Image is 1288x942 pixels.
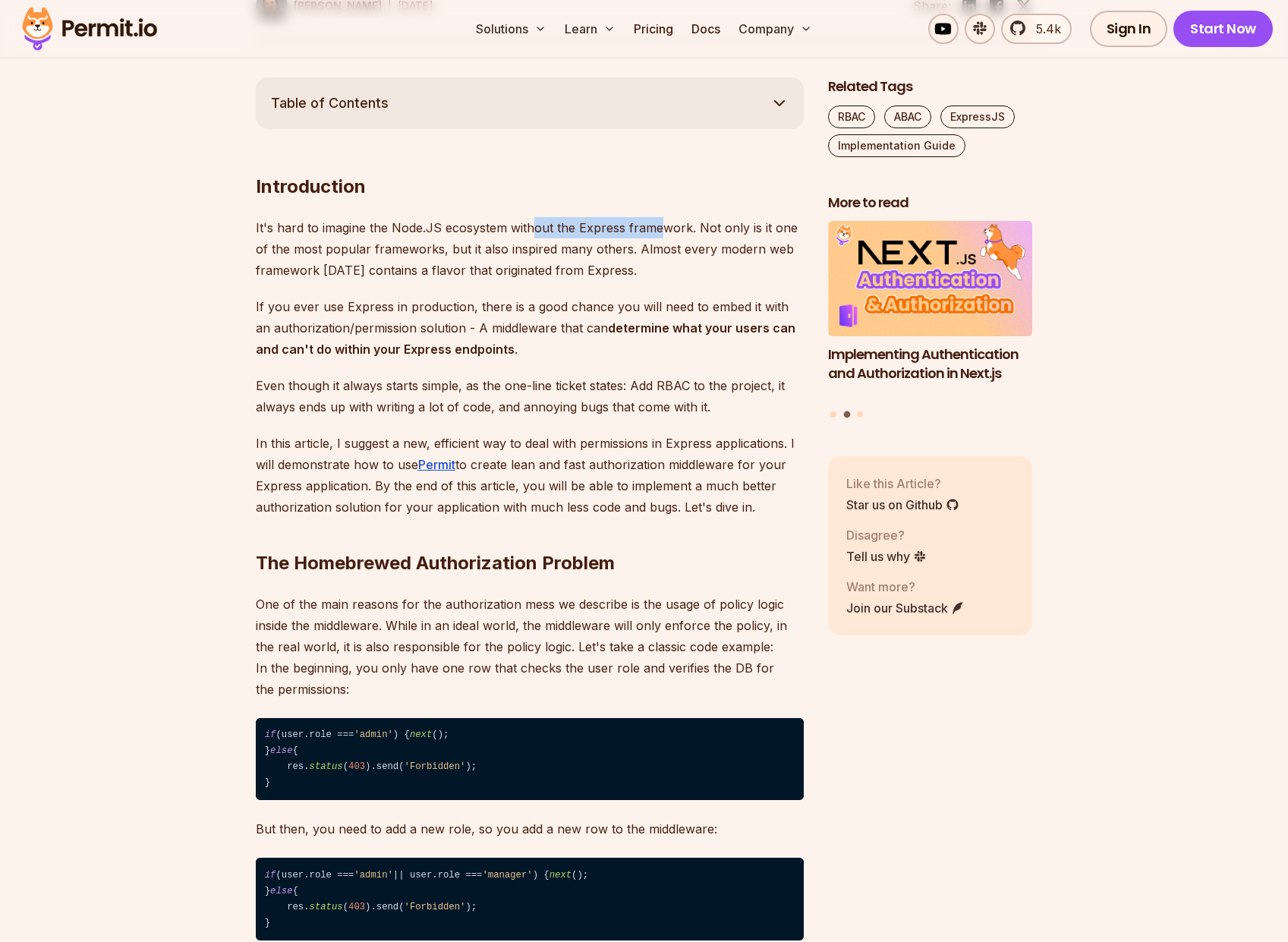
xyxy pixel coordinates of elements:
[940,106,1015,128] a: ExpressJS
[857,411,863,417] button: Go to slide 3
[348,761,365,772] span: 403
[846,599,965,617] a: Join our Substack
[1090,11,1168,47] a: Sign In
[418,457,455,472] a: Permit
[828,345,1033,383] h3: Implementing Authentication and Authorization in Next.js
[256,433,804,518] p: In this article, I suggest a new, efficient way to deal with permissions in Express applications....
[256,77,804,129] button: Table of Contents
[1027,20,1061,38] span: 5.4k
[846,474,959,493] p: Like this Article?
[256,114,804,199] h2: Introduction
[256,490,804,575] h2: The Homebrewed Authorization Problem
[270,745,292,756] span: else
[405,761,466,772] span: 'Forbidden'
[884,106,931,128] a: ABAC
[256,217,804,281] p: It's hard to imagine the Node.JS ecosystem without the Express framework. Not only is it one of t...
[256,320,795,357] strong: determine what your users can and can't do within your Express endpoints
[846,547,927,566] a: Tell us why
[828,221,1033,420] div: Posts
[271,93,389,114] span: Table of Contents
[828,221,1033,402] li: 2 of 3
[846,496,959,514] a: Star us on Github
[410,729,432,740] span: next
[828,194,1033,213] h2: More to read
[846,578,965,596] p: Want more?
[256,858,804,940] code: (user.role === || user.role === ) { (); } { res. ( ).send( ); }
[270,886,292,896] span: else
[348,902,365,912] span: 403
[405,902,466,912] span: 'Forbidden'
[628,14,679,44] a: Pricing
[685,14,726,44] a: Docs
[256,594,804,700] p: One of the main reasons for the authorization mess we describe is the usage of policy logic insid...
[256,296,804,360] p: If you ever use Express in production, there is a good chance you will need to embed it with an a...
[354,870,392,881] span: 'admin'
[482,870,532,881] span: 'manager'
[828,134,965,157] a: Implementation Guide
[256,375,804,417] p: Even though it always starts simple, as the one-line ticket states: Add RBAC to the project, it a...
[265,729,276,740] span: if
[830,411,836,417] button: Go to slide 1
[15,3,164,55] img: Permit logo
[828,106,875,128] a: RBAC
[1001,14,1072,44] a: 5.4k
[310,761,343,772] span: status
[470,14,553,44] button: Solutions
[732,14,818,44] button: Company
[846,526,927,544] p: Disagree?
[265,870,276,881] span: if
[559,14,622,44] button: Learn
[843,411,850,418] button: Go to slide 2
[828,77,1033,96] h2: Related Tags
[256,718,804,801] code: (user.role === ) { (); } { res. ( ).send( ); }
[1173,11,1273,47] a: Start Now
[256,818,804,840] p: But then, you need to add a new role, so you add a new row to the middleware:
[550,870,572,881] span: next
[828,221,1033,336] img: Implementing Authentication and Authorization in Next.js
[310,902,343,912] span: status
[354,729,392,740] span: 'admin'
